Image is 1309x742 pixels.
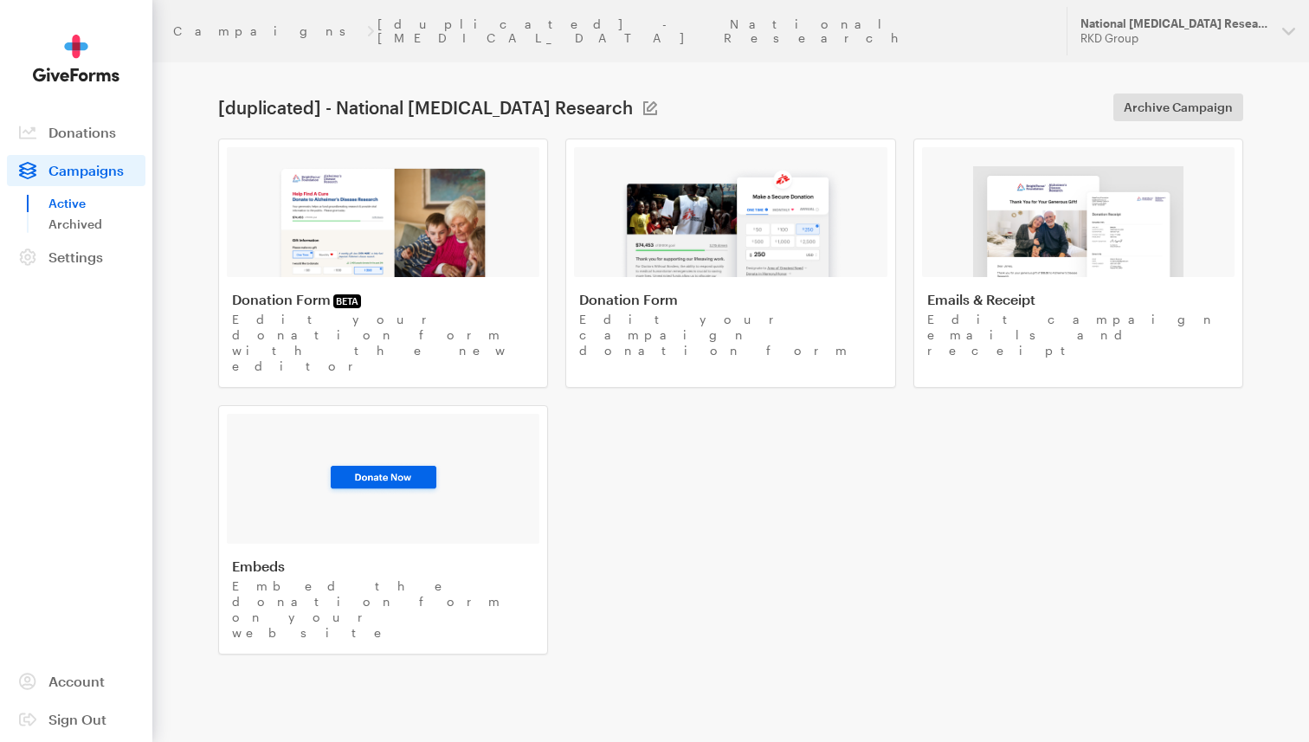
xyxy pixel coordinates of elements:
span: Account [48,673,105,689]
img: image-3-0695904bd8fc2540e7c0ed4f0f3f42b2ae7fdd5008376bfc2271839042c80776.png [973,166,1183,277]
img: GiveForms [33,35,119,82]
h4: Emails & Receipt [927,291,1229,308]
a: Campaigns [7,155,145,186]
a: Active [48,193,145,214]
p: Edit your donation form with the new editor [232,312,534,374]
p: Edit your campaign donation form [579,312,881,358]
p: Edit campaign emails and receipt [927,312,1229,358]
a: Archive Campaign [1113,94,1243,121]
div: RKD Group [1080,31,1268,46]
a: Embeds Embed the donation form on your website [218,405,548,655]
p: Embed the donation form on your website [232,578,534,641]
img: image-1-83ed7ead45621bf174d8040c5c72c9f8980a381436cbc16a82a0f79bcd7e5139.png [277,166,489,277]
img: image-2-e181a1b57a52e92067c15dabc571ad95275de6101288912623f50734140ed40c.png [620,166,841,277]
h4: Donation Form [232,291,534,308]
h4: Donation Form [579,291,881,308]
button: National [MEDICAL_DATA] Research RKD Group [1067,7,1309,55]
span: BETA [333,294,361,308]
a: Sign Out [7,704,145,735]
span: Archive Campaign [1124,97,1233,118]
a: Donation FormBETA Edit your donation form with the new editor [218,139,548,388]
span: Settings [48,248,103,265]
img: image-3-93ee28eb8bf338fe015091468080e1db9f51356d23dce784fdc61914b1599f14.png [325,461,442,496]
div: National [MEDICAL_DATA] Research [1080,16,1268,31]
a: Donation Form Edit your campaign donation form [565,139,895,388]
a: Account [7,666,145,697]
a: Emails & Receipt Edit campaign emails and receipt [913,139,1243,388]
span: Campaigns [48,162,124,178]
span: Sign Out [48,711,106,727]
h1: [duplicated] - National [MEDICAL_DATA] Research [218,97,633,118]
a: [duplicated] - National [MEDICAL_DATA] Research [377,17,1046,45]
a: Campaigns [173,24,364,38]
h4: Embeds [232,558,534,575]
a: Donations [7,117,145,148]
a: Archived [48,214,145,235]
a: Settings [7,242,145,273]
span: Donations [48,124,116,140]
